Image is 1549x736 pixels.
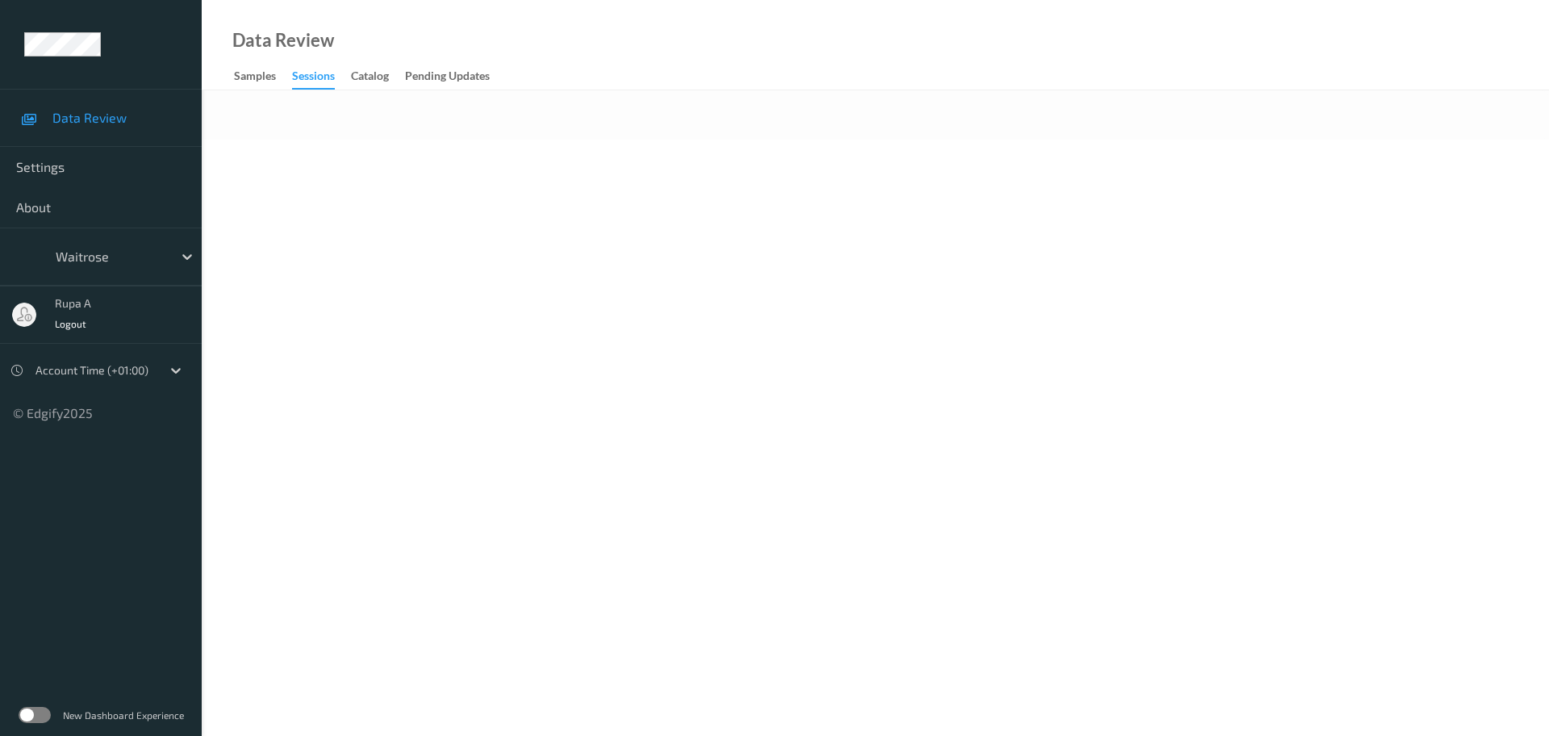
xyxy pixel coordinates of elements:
div: Sessions [292,68,335,90]
a: Samples [234,65,292,88]
a: Catalog [351,65,405,88]
a: Sessions [292,65,351,90]
a: Pending Updates [405,65,506,88]
div: Samples [234,68,276,88]
div: Data Review [232,32,334,48]
div: Catalog [351,68,389,88]
div: Pending Updates [405,68,490,88]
